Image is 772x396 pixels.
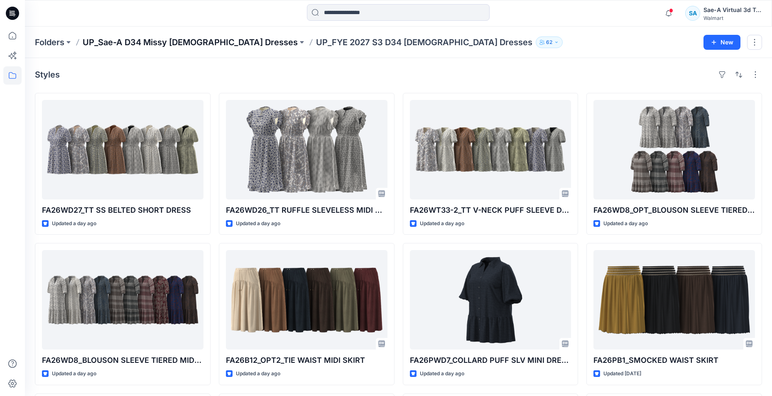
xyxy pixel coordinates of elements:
a: FA26PB1_SMOCKED WAIST SKIRT [593,250,755,350]
a: FA26PWD7_COLLARD PUFF SLV MINI DRESS [410,250,571,350]
a: FA26WD26_TT RUFFLE SLEVELESS MIDI DRESS [226,100,387,199]
a: FA26WD8_OPT_BLOUSON SLEEVE TIERED MINI DRESS [593,100,755,199]
p: Updated a day ago [420,369,464,378]
a: Folders [35,36,64,48]
p: Updated a day ago [420,219,464,228]
a: UP_Sae-A D34 Missy [DEMOGRAPHIC_DATA] Dresses [83,36,298,48]
p: Updated a day ago [52,219,96,228]
p: Updated a day ago [236,369,280,378]
p: FA26WD8_OPT_BLOUSON SLEEVE TIERED MINI DRESS [593,204,755,216]
p: FA26WT33-2_TT V-NECK PUFF SLEEVE DRESS [410,204,571,216]
p: Updated [DATE] [603,369,641,378]
button: 62 [536,36,563,48]
p: Updated a day ago [603,219,648,228]
p: UP_FYE 2027 S3 D34 [DEMOGRAPHIC_DATA] Dresses [316,36,532,48]
p: Updated a day ago [236,219,280,228]
a: FA26WD8_BLOUSON SLEEVE TIERED MIDI DRESS [42,250,203,350]
a: FA26WD27_TT SS BELTED SHORT DRESS [42,100,203,199]
a: FA26WT33-2_TT V-NECK PUFF SLEEVE DRESS [410,100,571,199]
p: FA26WD8_BLOUSON SLEEVE TIERED MIDI DRESS [42,355,203,366]
div: SA [685,6,700,21]
p: Updated a day ago [52,369,96,378]
p: FA26B12_OPT2_TIE WAIST MIDI SKIRT [226,355,387,366]
p: FA26PB1_SMOCKED WAIST SKIRT [593,355,755,366]
p: 62 [546,38,552,47]
a: FA26B12_OPT2_TIE WAIST MIDI SKIRT [226,250,387,350]
h4: Styles [35,70,60,80]
p: FA26WD27_TT SS BELTED SHORT DRESS [42,204,203,216]
p: FA26WD26_TT RUFFLE SLEVELESS MIDI DRESS [226,204,387,216]
div: Sae-A Virtual 3d Team [703,5,762,15]
div: Walmart [703,15,762,21]
button: New [703,35,740,50]
p: FA26PWD7_COLLARD PUFF SLV MINI DRESS [410,355,571,366]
